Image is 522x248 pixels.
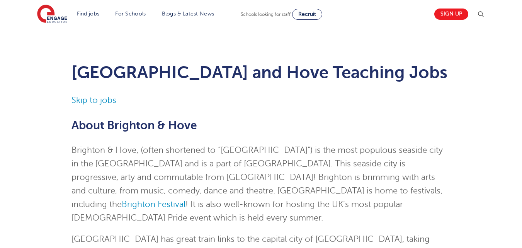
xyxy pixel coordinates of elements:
[434,9,468,20] a: Sign up
[162,11,214,17] a: Blogs & Latest News
[37,5,67,24] img: Engage Education
[71,144,451,225] p: Brighton & Hove, (often shortened to “[GEOGRAPHIC_DATA]”) is the most populous seaside city in th...
[77,11,100,17] a: Find jobs
[71,96,116,105] a: Skip to jobs
[292,9,322,20] a: Recruit
[298,11,316,17] span: Recruit
[241,12,291,17] span: Schools looking for staff
[122,200,185,209] a: Brighton Festival
[115,11,146,17] a: For Schools
[71,63,451,82] h1: [GEOGRAPHIC_DATA] and Hove Teaching Jobs
[71,119,451,132] h2: About Brighton & Hove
